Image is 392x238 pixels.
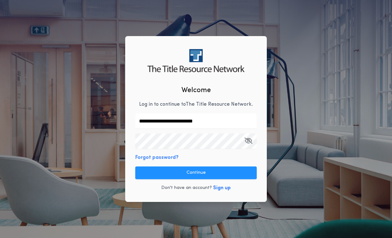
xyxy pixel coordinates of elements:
[213,184,231,192] button: Sign up
[245,137,253,145] keeper-lock: Open Keeper Popup
[135,166,257,179] button: Continue
[139,101,253,108] p: Log in to continue to The Title Resource Network .
[181,85,211,96] h2: Welcome
[135,154,179,161] button: Forgot password?
[161,185,212,191] p: Don't have an account?
[147,49,244,72] img: logo
[244,134,252,149] button: Open Keeper Popup
[135,134,257,149] input: Open Keeper Popup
